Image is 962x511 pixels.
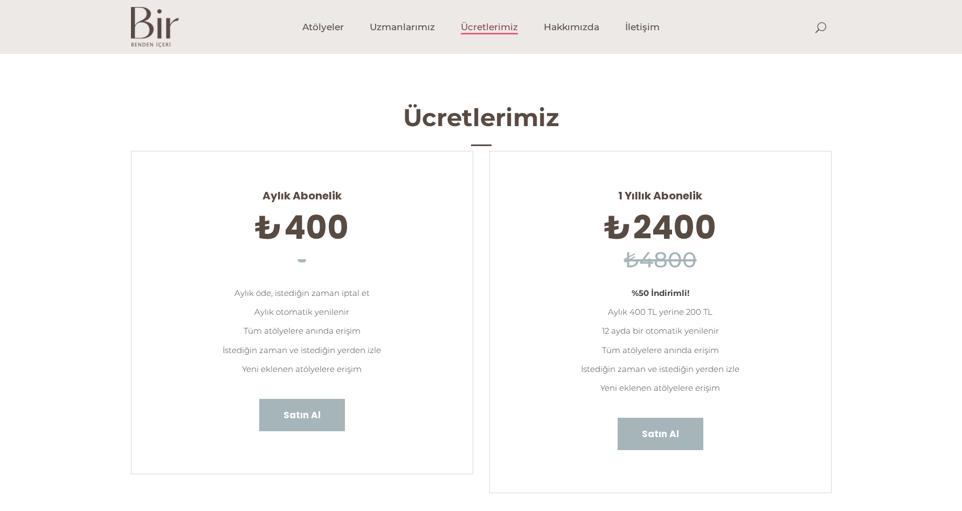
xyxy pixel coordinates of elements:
[148,321,456,340] li: Tüm atölyelere anında erişim
[148,179,456,203] span: Aylık Abonelik
[506,302,815,321] li: Aylık 400 TL yerine 200 TL
[461,21,518,33] span: Ücretlerimiz
[618,418,703,450] a: Satın Al
[148,284,456,302] li: Aylık öde, istediğin zaman iptal et
[283,408,321,422] span: Satın Al
[259,399,345,431] a: Satın Al
[148,244,456,276] h6: -
[506,179,815,203] span: 1 Yıllık Abonelik
[506,244,815,276] h6: ₺4800
[284,205,349,250] span: 400
[255,205,282,250] span: ₺
[148,341,456,360] li: İstediğin zaman ve istediğin yerden izle
[302,21,344,33] span: Atölyeler
[148,302,456,321] li: Aylık otomatik yenilenir
[632,288,689,298] strong: %50 İndirimli!
[544,21,599,33] span: Hakkımızda
[642,427,679,441] span: Satın Al
[506,360,815,378] li: İstediğin zaman ve istediğin yerden izle
[506,321,815,340] li: 12 ayda bir otomatik yenilenir
[148,360,456,378] li: Yeni eklenen atölyelere erişim
[633,205,716,250] span: 2400
[506,341,815,360] li: Tüm atölyelere anında erişim
[506,378,815,397] li: Yeni eklenen atölyelere erişim
[604,205,631,250] span: ₺
[625,21,660,33] span: İletişim
[370,21,435,33] span: Uzmanlarımız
